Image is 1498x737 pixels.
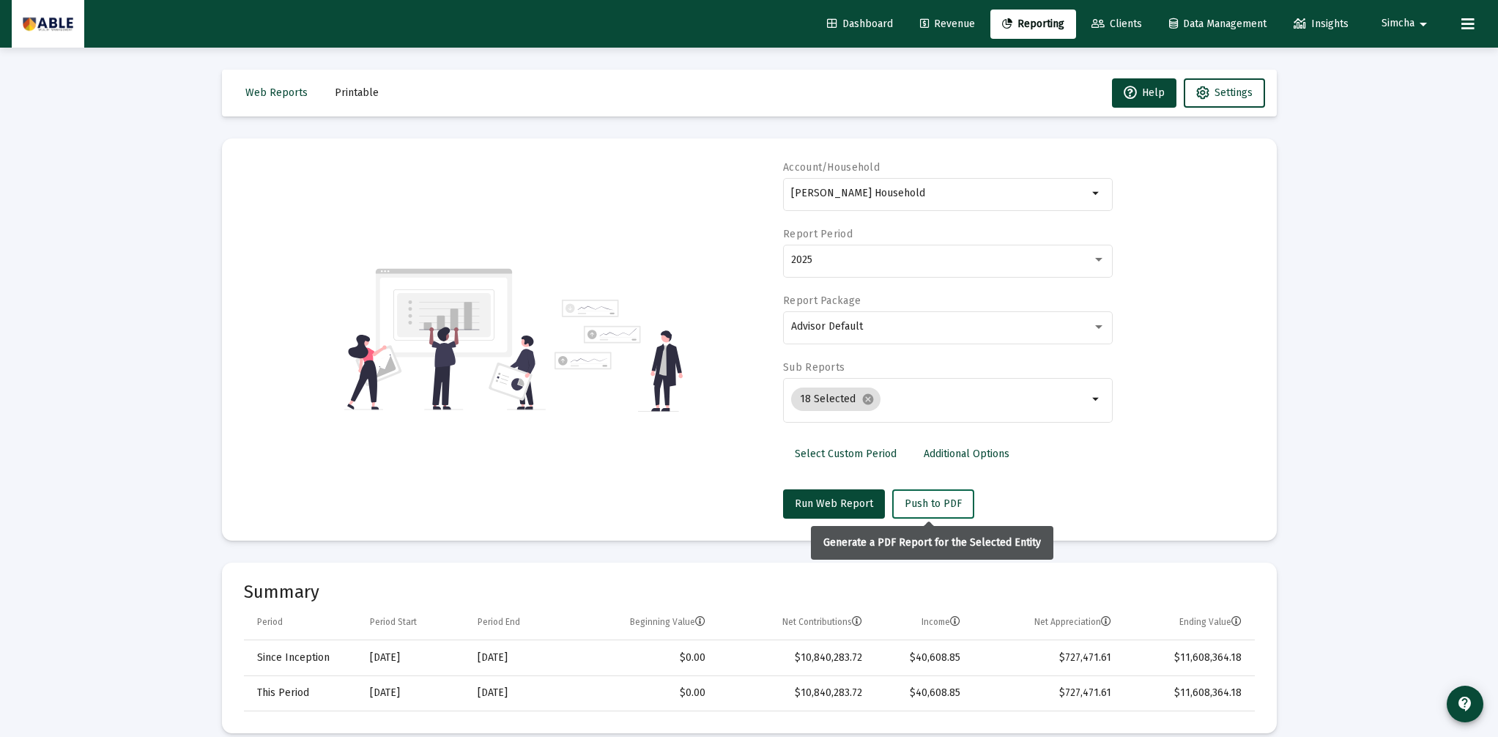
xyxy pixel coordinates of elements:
img: reporting-alt [555,300,683,412]
a: Data Management [1157,10,1278,39]
div: [DATE] [478,686,559,700]
div: Income [922,616,960,628]
button: Push to PDF [892,489,974,519]
span: Help [1124,86,1165,99]
mat-chip: 18 Selected [791,388,880,411]
a: Dashboard [815,10,905,39]
td: Column Ending Value [1121,605,1254,640]
td: Column Income [872,605,970,640]
div: Period Start [370,616,417,628]
div: [DATE] [478,651,559,665]
mat-icon: arrow_drop_down [1088,390,1105,408]
td: $10,840,283.72 [716,640,872,675]
div: Net Contributions [782,616,862,628]
button: Help [1112,78,1176,108]
mat-chip-list: Selection [791,385,1088,414]
mat-icon: contact_support [1456,695,1474,713]
button: Simcha [1364,9,1450,38]
td: Column Period [244,605,360,640]
td: Column Net Appreciation [971,605,1122,640]
button: Web Reports [234,78,319,108]
span: Insights [1294,18,1349,30]
div: Ending Value [1179,616,1242,628]
label: Report Package [783,295,861,307]
a: Clients [1080,10,1154,39]
mat-icon: arrow_drop_down [1088,185,1105,202]
span: Simcha [1382,18,1414,30]
button: Settings [1184,78,1265,108]
span: Clients [1091,18,1142,30]
img: Dashboard [23,10,73,39]
td: $10,840,283.72 [716,675,872,711]
td: This Period [244,675,360,711]
td: Since Inception [244,640,360,675]
span: Additional Options [924,448,1009,460]
input: Search or select an account or household [791,188,1088,199]
span: Data Management [1169,18,1267,30]
td: $0.00 [569,675,716,711]
td: $0.00 [569,640,716,675]
td: Column Period Start [360,605,467,640]
a: Reporting [990,10,1076,39]
div: [DATE] [370,686,457,700]
td: $40,608.85 [872,675,970,711]
span: Revenue [920,18,975,30]
label: Account/Household [783,161,880,174]
td: $727,471.61 [971,675,1122,711]
span: Run Web Report [795,497,873,510]
td: Column Period End [467,605,569,640]
mat-icon: cancel [861,393,875,406]
label: Sub Reports [783,361,845,374]
span: 2025 [791,253,812,266]
a: Insights [1282,10,1360,39]
div: Data grid [244,605,1255,711]
div: Period [257,616,283,628]
td: Column Net Contributions [716,605,872,640]
div: Period End [478,616,520,628]
div: Net Appreciation [1034,616,1111,628]
td: $727,471.61 [971,640,1122,675]
span: Dashboard [827,18,893,30]
mat-card-title: Summary [244,585,1255,599]
div: [DATE] [370,651,457,665]
td: $40,608.85 [872,640,970,675]
button: Run Web Report [783,489,885,519]
span: Printable [335,86,379,99]
button: Printable [323,78,390,108]
span: Web Reports [245,86,308,99]
a: Revenue [908,10,987,39]
td: $11,608,364.18 [1121,640,1254,675]
td: Column Beginning Value [569,605,716,640]
span: Reporting [1002,18,1064,30]
mat-icon: arrow_drop_down [1414,10,1432,39]
img: reporting [344,267,546,412]
span: Advisor Default [791,320,863,333]
span: Select Custom Period [795,448,897,460]
label: Report Period [783,228,853,240]
td: $11,608,364.18 [1121,675,1254,711]
span: Settings [1215,86,1253,99]
div: Beginning Value [630,616,705,628]
span: Push to PDF [905,497,962,510]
